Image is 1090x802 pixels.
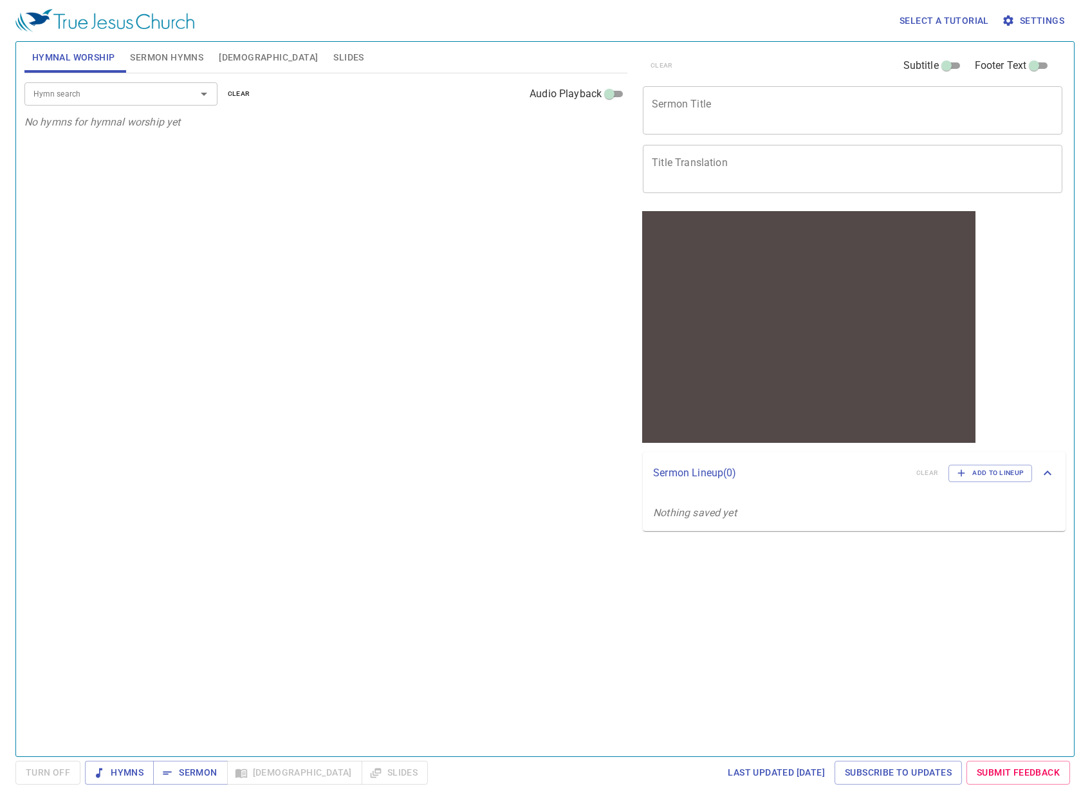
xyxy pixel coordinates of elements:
[728,765,825,781] span: Last updated [DATE]
[195,85,213,103] button: Open
[975,58,1027,73] span: Footer Text
[653,465,906,481] p: Sermon Lineup ( 0 )
[163,765,217,781] span: Sermon
[653,507,737,519] i: Nothing saved yet
[32,50,115,66] span: Hymnal Worship
[638,207,980,447] iframe: from-child
[153,761,227,785] button: Sermon
[999,9,1069,33] button: Settings
[845,765,952,781] span: Subscribe to Updates
[228,88,250,100] span: clear
[948,465,1032,481] button: Add to Lineup
[333,50,364,66] span: Slides
[95,765,143,781] span: Hymns
[530,86,602,102] span: Audio Playback
[220,86,258,102] button: clear
[900,13,989,29] span: Select a tutorial
[966,761,1070,785] a: Submit Feedback
[903,58,939,73] span: Subtitle
[723,761,830,785] a: Last updated [DATE]
[24,116,181,128] i: No hymns for hymnal worship yet
[643,452,1066,494] div: Sermon Lineup(0)clearAdd to Lineup
[957,467,1024,479] span: Add to Lineup
[977,765,1060,781] span: Submit Feedback
[894,9,994,33] button: Select a tutorial
[219,50,318,66] span: [DEMOGRAPHIC_DATA]
[15,9,194,32] img: True Jesus Church
[1004,13,1064,29] span: Settings
[835,761,962,785] a: Subscribe to Updates
[130,50,203,66] span: Sermon Hymns
[85,761,154,785] button: Hymns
